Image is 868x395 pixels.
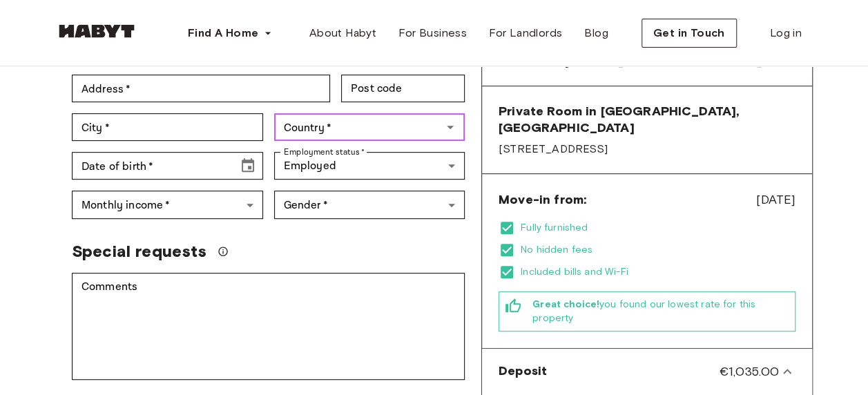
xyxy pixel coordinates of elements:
[653,25,725,41] span: Get in Touch
[72,273,465,380] div: Comments
[521,243,795,257] span: No hidden fees
[488,354,807,389] div: Deposit€1,035.00
[478,19,573,47] a: For Landlords
[499,363,547,380] span: Deposit
[387,19,478,47] a: For Business
[274,152,465,180] div: Employed
[532,298,789,325] span: you found our lowest rate for this property
[532,298,599,310] b: Great choice!
[72,113,263,141] div: City
[642,19,737,48] button: Get in Touch
[521,265,795,279] span: Included bills and Wi-Fi
[72,75,330,102] div: Address
[756,191,795,209] span: [DATE]
[218,246,229,257] svg: We'll do our best to accommodate your request, but please note we can't guarantee it will be poss...
[234,152,262,180] button: Choose date
[770,25,802,41] span: Log in
[499,142,795,157] span: [STREET_ADDRESS]
[72,241,206,262] span: Special requests
[499,191,586,208] span: Move-in from:
[521,221,795,235] span: Fully furnished
[177,19,283,47] button: Find A Home
[759,19,813,47] a: Log in
[398,25,467,41] span: For Business
[341,75,465,102] div: Post code
[188,25,258,41] span: Find A Home
[309,25,376,41] span: About Habyt
[298,19,387,47] a: About Habyt
[720,363,779,380] span: €1,035.00
[489,25,562,41] span: For Landlords
[499,103,795,136] span: Private Room in [GEOGRAPHIC_DATA], [GEOGRAPHIC_DATA]
[584,25,608,41] span: Blog
[55,24,138,38] img: Habyt
[441,117,460,137] button: Open
[284,146,365,158] label: Employment status
[573,19,619,47] a: Blog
